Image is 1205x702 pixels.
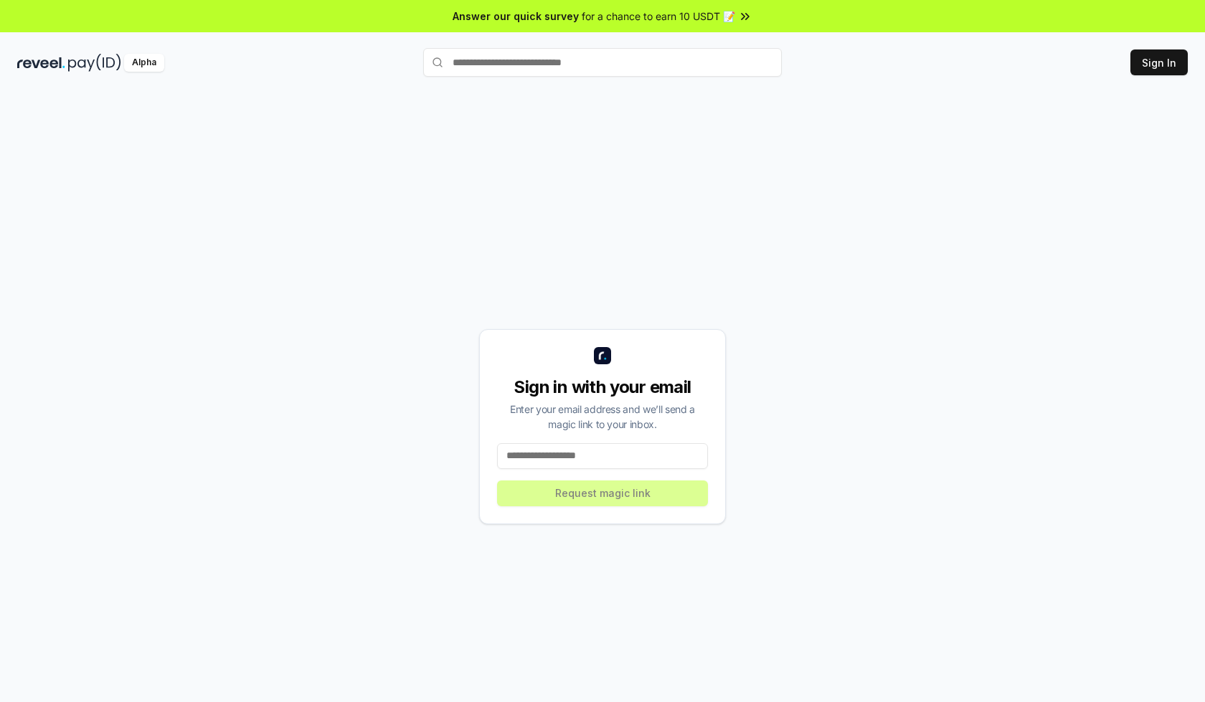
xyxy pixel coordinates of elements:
[582,9,735,24] span: for a chance to earn 10 USDT 📝
[17,54,65,72] img: reveel_dark
[497,402,708,432] div: Enter your email address and we’ll send a magic link to your inbox.
[68,54,121,72] img: pay_id
[497,376,708,399] div: Sign in with your email
[124,54,164,72] div: Alpha
[594,347,611,364] img: logo_small
[453,9,579,24] span: Answer our quick survey
[1130,49,1188,75] button: Sign In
